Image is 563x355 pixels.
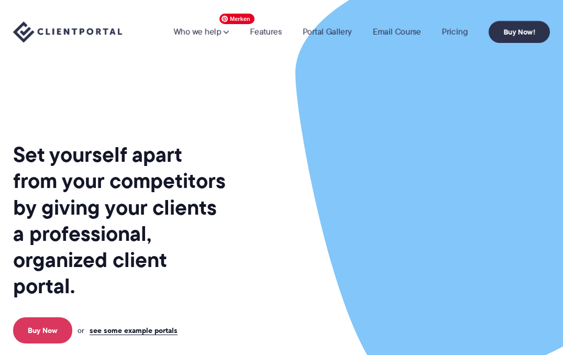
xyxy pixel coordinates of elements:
a: Buy Now [13,317,72,343]
a: Buy Now! [489,21,550,43]
a: see some example portals [90,326,178,335]
a: Email Course [373,28,421,36]
a: Features [250,28,282,36]
a: Who we help [173,28,229,36]
h1: Set yourself apart from your competitors by giving your clients a professional, organized client ... [13,141,228,299]
a: Portal Gallery [303,28,352,36]
a: Pricing [442,28,468,36]
span: Merken [219,14,255,24]
span: or [78,326,84,335]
